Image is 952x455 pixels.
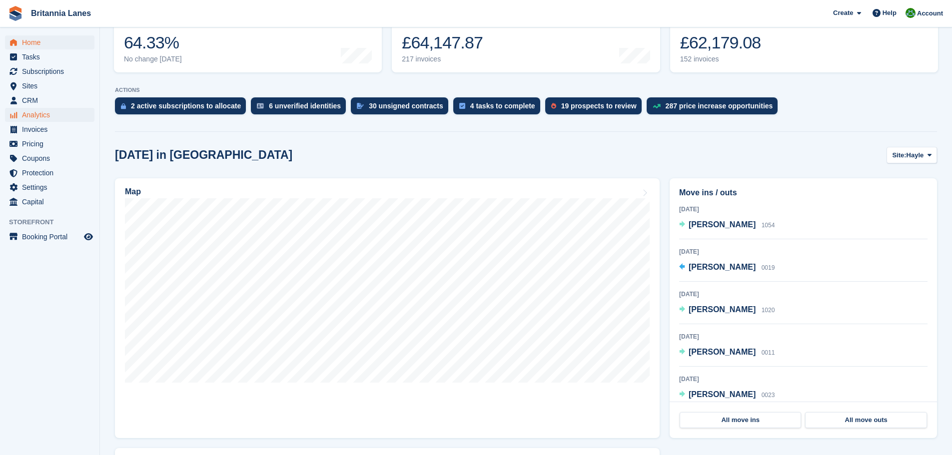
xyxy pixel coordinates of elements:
[22,195,82,209] span: Capital
[5,108,94,122] a: menu
[22,35,82,49] span: Home
[5,64,94,78] a: menu
[680,32,761,53] div: £62,179.08
[689,263,756,271] span: [PERSON_NAME]
[351,97,453,119] a: 30 unsigned contracts
[453,97,545,119] a: 4 tasks to complete
[131,102,241,110] div: 2 active subscriptions to allocate
[5,122,94,136] a: menu
[5,151,94,165] a: menu
[392,9,660,72] a: Month-to-date sales £64,147.87 217 invoices
[679,205,928,214] div: [DATE]
[5,137,94,151] a: menu
[22,230,82,244] span: Booking Portal
[115,87,937,93] p: ACTIONS
[124,32,182,53] div: 64.33%
[115,178,660,438] a: Map
[22,79,82,93] span: Sites
[666,102,773,110] div: 287 price increase opportunities
[22,122,82,136] span: Invoices
[680,55,761,63] div: 152 invoices
[124,55,182,63] div: No change [DATE]
[689,305,756,314] span: [PERSON_NAME]
[833,8,853,18] span: Create
[5,230,94,244] a: menu
[269,102,341,110] div: 6 unverified identities
[679,375,928,384] div: [DATE]
[22,180,82,194] span: Settings
[551,103,556,109] img: prospect-51fa495bee0391a8d652442698ab0144808aea92771e9ea1ae160a38d050c398.svg
[357,103,364,109] img: contract_signature_icon-13c848040528278c33f63329250d36e43548de30e8caae1d1a13099fd9432cc5.svg
[679,247,928,256] div: [DATE]
[917,8,943,18] span: Account
[5,50,94,64] a: menu
[121,103,126,109] img: active_subscription_to_allocate_icon-d502201f5373d7db506a760aba3b589e785aa758c864c3986d89f69b8ff3...
[680,412,801,428] a: All move ins
[22,93,82,107] span: CRM
[689,348,756,356] span: [PERSON_NAME]
[647,97,783,119] a: 287 price increase opportunities
[5,79,94,93] a: menu
[5,166,94,180] a: menu
[679,261,775,274] a: [PERSON_NAME] 0019
[679,290,928,299] div: [DATE]
[906,8,916,18] img: Matt Lane
[762,307,775,314] span: 1020
[805,412,927,428] a: All move outs
[257,103,264,109] img: verify_identity-adf6edd0f0f0b5bbfe63781bf79b02c33cf7c696d77639b501bdc392416b5a36.svg
[5,180,94,194] a: menu
[679,187,928,199] h2: Move ins / outs
[22,166,82,180] span: Protection
[545,97,647,119] a: 19 prospects to review
[251,97,351,119] a: 6 unverified identities
[27,5,95,21] a: Britannia Lanes
[689,220,756,229] span: [PERSON_NAME]
[679,389,775,402] a: [PERSON_NAME] 0023
[762,392,775,399] span: 0023
[689,390,756,399] span: [PERSON_NAME]
[679,332,928,341] div: [DATE]
[561,102,637,110] div: 19 prospects to review
[9,217,99,227] span: Storefront
[5,195,94,209] a: menu
[125,187,141,196] h2: Map
[369,102,443,110] div: 30 unsigned contracts
[887,147,937,163] button: Site: Hayle
[22,137,82,151] span: Pricing
[8,6,23,21] img: stora-icon-8386f47178a22dfd0bd8f6a31ec36ba5ce8667c1dd55bd0f319d3a0aa187defe.svg
[22,64,82,78] span: Subscriptions
[762,264,775,271] span: 0019
[679,346,775,359] a: [PERSON_NAME] 0011
[459,103,465,109] img: task-75834270c22a3079a89374b754ae025e5fb1db73e45f91037f5363f120a921f8.svg
[82,231,94,243] a: Preview store
[402,32,483,53] div: £64,147.87
[402,55,483,63] div: 217 invoices
[907,150,924,160] span: Hayle
[883,8,897,18] span: Help
[22,151,82,165] span: Coupons
[5,35,94,49] a: menu
[679,304,775,317] a: [PERSON_NAME] 1020
[670,9,938,72] a: Awaiting payment £62,179.08 152 invoices
[115,148,292,162] h2: [DATE] in [GEOGRAPHIC_DATA]
[115,97,251,119] a: 2 active subscriptions to allocate
[679,219,775,232] a: [PERSON_NAME] 1054
[762,222,775,229] span: 1054
[653,104,661,108] img: price_increase_opportunities-93ffe204e8149a01c8c9dc8f82e8f89637d9d84a8eef4429ea346261dce0b2c0.svg
[892,150,906,160] span: Site:
[5,93,94,107] a: menu
[114,9,382,72] a: Occupancy 64.33% No change [DATE]
[470,102,535,110] div: 4 tasks to complete
[22,108,82,122] span: Analytics
[762,349,775,356] span: 0011
[22,50,82,64] span: Tasks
